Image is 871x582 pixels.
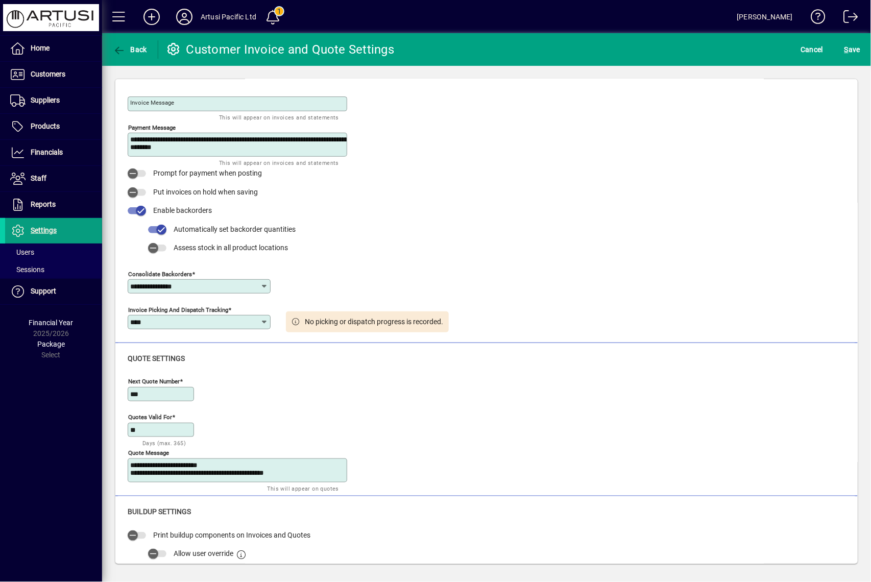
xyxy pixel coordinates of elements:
[219,111,339,123] mat-hint: This will appear on invoices and statements
[31,122,60,130] span: Products
[29,319,74,327] span: Financial Year
[5,166,102,191] a: Staff
[5,114,102,139] a: Products
[31,287,56,295] span: Support
[31,148,63,156] span: Financials
[110,40,150,59] button: Back
[10,265,44,274] span: Sessions
[801,41,824,58] span: Cancel
[128,378,180,385] mat-label: Next quote number
[31,44,50,52] span: Home
[5,192,102,217] a: Reports
[128,306,228,313] mat-label: Invoice Picking and Dispatch Tracking
[5,62,102,87] a: Customers
[142,437,186,449] mat-hint: Days (max. 365)
[128,414,172,421] mat-label: Quotes valid for
[5,140,102,165] a: Financials
[135,8,168,26] button: Add
[168,8,201,26] button: Profile
[37,340,65,348] span: Package
[153,169,262,177] span: Prompt for payment when posting
[803,2,826,35] a: Knowledge Base
[219,157,339,168] mat-hint: This will appear on invoices and statements
[305,317,444,327] div: No picking or dispatch progress is recorded.
[174,549,233,557] span: Allow user override
[153,188,258,196] span: Put invoices on hold when saving
[128,507,191,516] span: Buildup settings
[737,9,793,25] div: [PERSON_NAME]
[128,270,192,277] mat-label: Consolidate backorders
[844,45,849,54] span: S
[128,354,185,362] span: Quote settings
[5,88,102,113] a: Suppliers
[31,70,65,78] span: Customers
[5,36,102,61] a: Home
[201,9,256,25] div: Artusi Pacific Ltd
[844,41,860,58] span: ave
[174,244,288,252] span: Assess stock in all product locations
[113,45,147,54] span: Back
[5,279,102,304] a: Support
[5,244,102,261] a: Users
[153,206,212,214] span: Enable backorders
[842,40,863,59] button: Save
[31,226,57,234] span: Settings
[268,482,339,494] mat-hint: This will appear on quotes
[128,124,176,131] mat-label: Payment Message
[153,531,310,539] span: Print buildup components on Invoices and Quotes
[799,40,826,59] button: Cancel
[31,96,60,104] span: Suppliers
[166,41,395,58] div: Customer Invoice and Quote Settings
[130,99,174,106] mat-label: Invoice Message
[10,248,34,256] span: Users
[5,261,102,278] a: Sessions
[31,200,56,208] span: Reports
[836,2,858,35] a: Logout
[174,225,296,233] span: Automatically set backorder quantities
[31,174,46,182] span: Staff
[128,449,169,456] mat-label: Quote Message
[102,40,158,59] app-page-header-button: Back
